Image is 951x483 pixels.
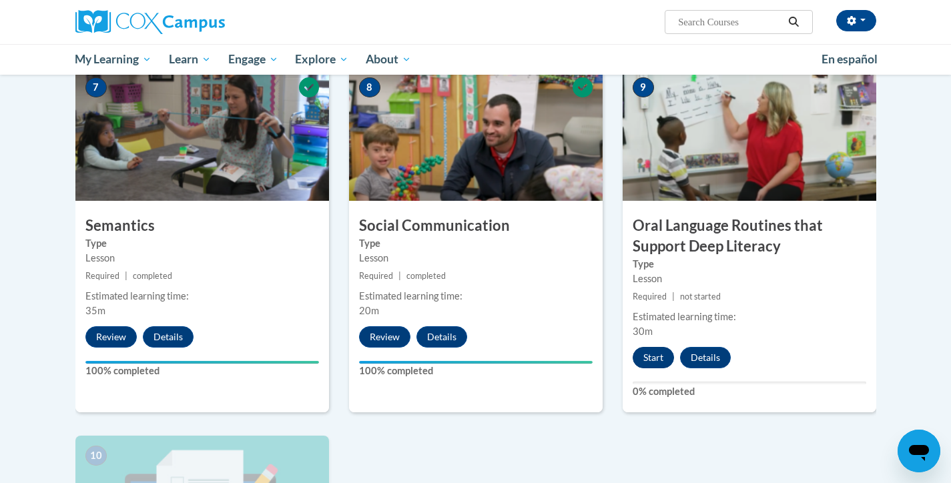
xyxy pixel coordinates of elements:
[898,430,940,472] iframe: Button to launch messaging window
[75,10,225,34] img: Cox Campus
[133,271,172,281] span: completed
[67,44,161,75] a: My Learning
[783,14,804,30] button: Search
[359,326,410,348] button: Review
[822,52,878,66] span: En español
[406,271,446,281] span: completed
[85,251,319,266] div: Lesson
[623,215,876,257] h3: Oral Language Routines that Support Deep Literacy
[349,67,603,201] img: Course Image
[672,292,675,302] span: |
[633,347,674,368] button: Start
[633,326,653,337] span: 30m
[55,44,896,75] div: Main menu
[295,51,348,67] span: Explore
[220,44,287,75] a: Engage
[836,10,876,31] button: Account Settings
[633,272,866,286] div: Lesson
[359,251,593,266] div: Lesson
[633,384,866,399] label: 0% completed
[359,364,593,378] label: 100% completed
[416,326,467,348] button: Details
[623,67,876,201] img: Course Image
[359,271,393,281] span: Required
[398,271,401,281] span: |
[359,361,593,364] div: Your progress
[359,305,379,316] span: 20m
[633,257,866,272] label: Type
[680,292,721,302] span: not started
[143,326,194,348] button: Details
[85,77,107,97] span: 7
[125,271,127,281] span: |
[85,364,319,378] label: 100% completed
[75,10,329,34] a: Cox Campus
[357,44,420,75] a: About
[85,305,105,316] span: 35m
[286,44,357,75] a: Explore
[169,51,211,67] span: Learn
[75,51,151,67] span: My Learning
[359,236,593,251] label: Type
[75,215,329,236] h3: Semantics
[633,310,866,324] div: Estimated learning time:
[228,51,278,67] span: Engage
[85,271,119,281] span: Required
[677,14,783,30] input: Search Courses
[75,67,329,201] img: Course Image
[85,289,319,304] div: Estimated learning time:
[366,51,411,67] span: About
[85,446,107,466] span: 10
[85,361,319,364] div: Your progress
[633,77,654,97] span: 9
[359,77,380,97] span: 8
[349,215,603,236] h3: Social Communication
[813,45,886,73] a: En español
[85,236,319,251] label: Type
[160,44,220,75] a: Learn
[633,292,667,302] span: Required
[85,326,137,348] button: Review
[359,289,593,304] div: Estimated learning time:
[680,347,731,368] button: Details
